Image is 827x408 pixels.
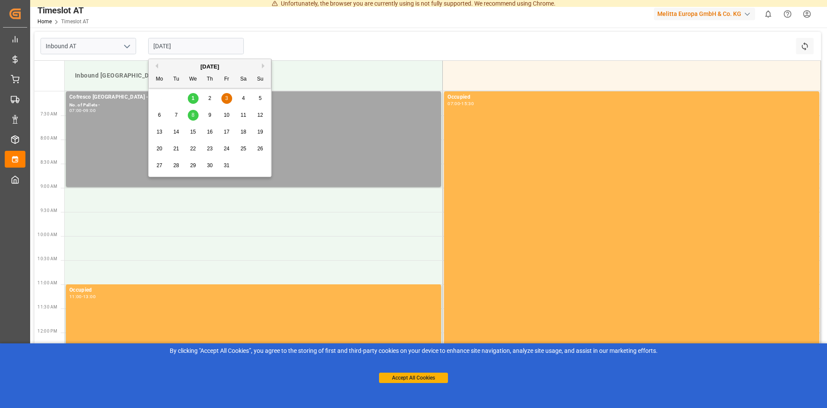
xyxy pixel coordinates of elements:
[190,146,196,152] span: 22
[37,280,57,285] span: 11:00 AM
[154,160,165,171] div: Choose Monday, October 27th, 2025
[188,143,199,154] div: Choose Wednesday, October 22nd, 2025
[171,110,182,121] div: Choose Tuesday, October 7th, 2025
[83,109,96,112] div: 09:00
[83,295,96,299] div: 13:00
[171,160,182,171] div: Choose Tuesday, October 28th, 2025
[207,129,212,135] span: 16
[240,146,246,152] span: 25
[69,102,438,109] div: No. of Pallets -
[224,146,229,152] span: 24
[221,127,232,137] div: Choose Friday, October 17th, 2025
[37,232,57,237] span: 10:00 AM
[171,127,182,137] div: Choose Tuesday, October 14th, 2025
[379,373,448,383] button: Accept All Cookies
[257,146,263,152] span: 26
[221,110,232,121] div: Choose Friday, October 10th, 2025
[171,143,182,154] div: Choose Tuesday, October 21st, 2025
[148,38,244,54] input: DD.MM.YYYY
[69,295,82,299] div: 11:00
[205,93,215,104] div: Choose Thursday, October 2nd, 2025
[654,8,755,20] div: Melitta Europa GmbH & Co. KG
[153,63,158,69] button: Previous Month
[154,127,165,137] div: Choose Monday, October 13th, 2025
[242,95,245,101] span: 4
[40,136,57,140] span: 8:00 AM
[205,110,215,121] div: Choose Thursday, October 9th, 2025
[149,62,271,71] div: [DATE]
[205,127,215,137] div: Choose Thursday, October 16th, 2025
[158,112,161,118] span: 6
[224,112,229,118] span: 10
[255,127,266,137] div: Choose Sunday, October 19th, 2025
[259,95,262,101] span: 5
[37,19,52,25] a: Home
[255,110,266,121] div: Choose Sunday, October 12th, 2025
[224,162,229,168] span: 31
[240,129,246,135] span: 18
[171,74,182,85] div: Tu
[238,127,249,137] div: Choose Saturday, October 18th, 2025
[173,146,179,152] span: 21
[82,295,83,299] div: -
[255,74,266,85] div: Su
[40,112,57,116] span: 7:30 AM
[151,90,269,174] div: month 2025-10
[69,93,438,102] div: Cofresco [GEOGRAPHIC_DATA] - Cofresco PL - 490010
[154,110,165,121] div: Choose Monday, October 6th, 2025
[238,110,249,121] div: Choose Saturday, October 11th, 2025
[654,6,759,22] button: Melitta Europa GmbH & Co. KG
[238,74,249,85] div: Sa
[154,74,165,85] div: Mo
[82,109,83,112] div: -
[120,40,133,53] button: open menu
[173,129,179,135] span: 14
[188,93,199,104] div: Choose Wednesday, October 1st, 2025
[188,127,199,137] div: Choose Wednesday, October 15th, 2025
[37,4,89,17] div: Timeslot AT
[40,160,57,165] span: 8:30 AM
[205,74,215,85] div: Th
[190,162,196,168] span: 29
[156,162,162,168] span: 27
[156,146,162,152] span: 20
[759,4,778,24] button: show 0 new notifications
[448,102,460,106] div: 07:00
[460,102,461,106] div: -
[188,110,199,121] div: Choose Wednesday, October 8th, 2025
[221,160,232,171] div: Choose Friday, October 31st, 2025
[69,286,438,295] div: Occupied
[205,143,215,154] div: Choose Thursday, October 23rd, 2025
[208,112,211,118] span: 9
[207,146,212,152] span: 23
[188,74,199,85] div: We
[40,38,136,54] input: Type to search/select
[238,143,249,154] div: Choose Saturday, October 25th, 2025
[173,162,179,168] span: 28
[154,143,165,154] div: Choose Monday, October 20th, 2025
[257,112,263,118] span: 12
[225,95,228,101] span: 3
[461,102,474,106] div: 15:30
[221,74,232,85] div: Fr
[37,256,57,261] span: 10:30 AM
[37,329,57,333] span: 12:00 PM
[778,4,797,24] button: Help Center
[257,129,263,135] span: 19
[205,160,215,171] div: Choose Thursday, October 30th, 2025
[255,143,266,154] div: Choose Sunday, October 26th, 2025
[240,112,246,118] span: 11
[208,95,211,101] span: 2
[156,129,162,135] span: 13
[221,143,232,154] div: Choose Friday, October 24th, 2025
[207,162,212,168] span: 30
[72,68,435,84] div: Inbound [GEOGRAPHIC_DATA]
[69,109,82,112] div: 07:00
[262,63,267,69] button: Next Month
[175,112,178,118] span: 7
[192,112,195,118] span: 8
[40,184,57,189] span: 9:00 AM
[448,93,816,102] div: Occupied
[224,129,229,135] span: 17
[221,93,232,104] div: Choose Friday, October 3rd, 2025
